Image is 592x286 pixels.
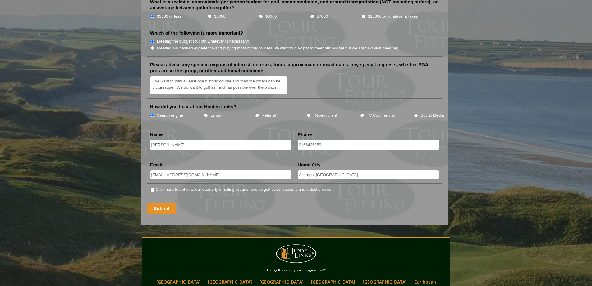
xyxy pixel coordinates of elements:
[367,112,395,119] label: TV Commercial
[298,162,321,168] label: Home City
[150,104,236,110] label: How did you hear about Hidden Links?
[156,186,331,193] label: Click here to opt-in to our quarterly emailing list and receive golf travel specials and industry...
[420,112,444,119] label: Social Media
[147,203,177,214] input: Submit
[317,13,328,20] label: $7000
[150,162,163,168] label: Email
[368,13,418,20] label: $10000 or whatever it takes
[157,112,183,119] label: Search engine
[157,13,181,20] label: $3500 or less
[144,267,448,274] p: The golf tour of your imagination™
[157,45,399,51] label: Meeting our desired experience and playing most of the courses we want to play (try to meet our b...
[265,13,277,20] label: $6000
[313,112,337,119] label: Repeat client
[150,76,287,95] textarea: We want to play at least one historic course and then the others can be picturesque. We do want t...
[210,112,221,119] label: Email
[214,13,225,20] label: $5000
[150,30,243,36] label: Which of the following is more important?
[150,62,439,74] label: Please advise any specific regions of interest, courses, tours, approximate or exact dates, any s...
[150,131,163,138] label: Name
[298,131,312,138] label: Phone
[262,112,276,119] label: Referral
[157,38,249,45] label: Meeting the budget (cut out whatever is necessary)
